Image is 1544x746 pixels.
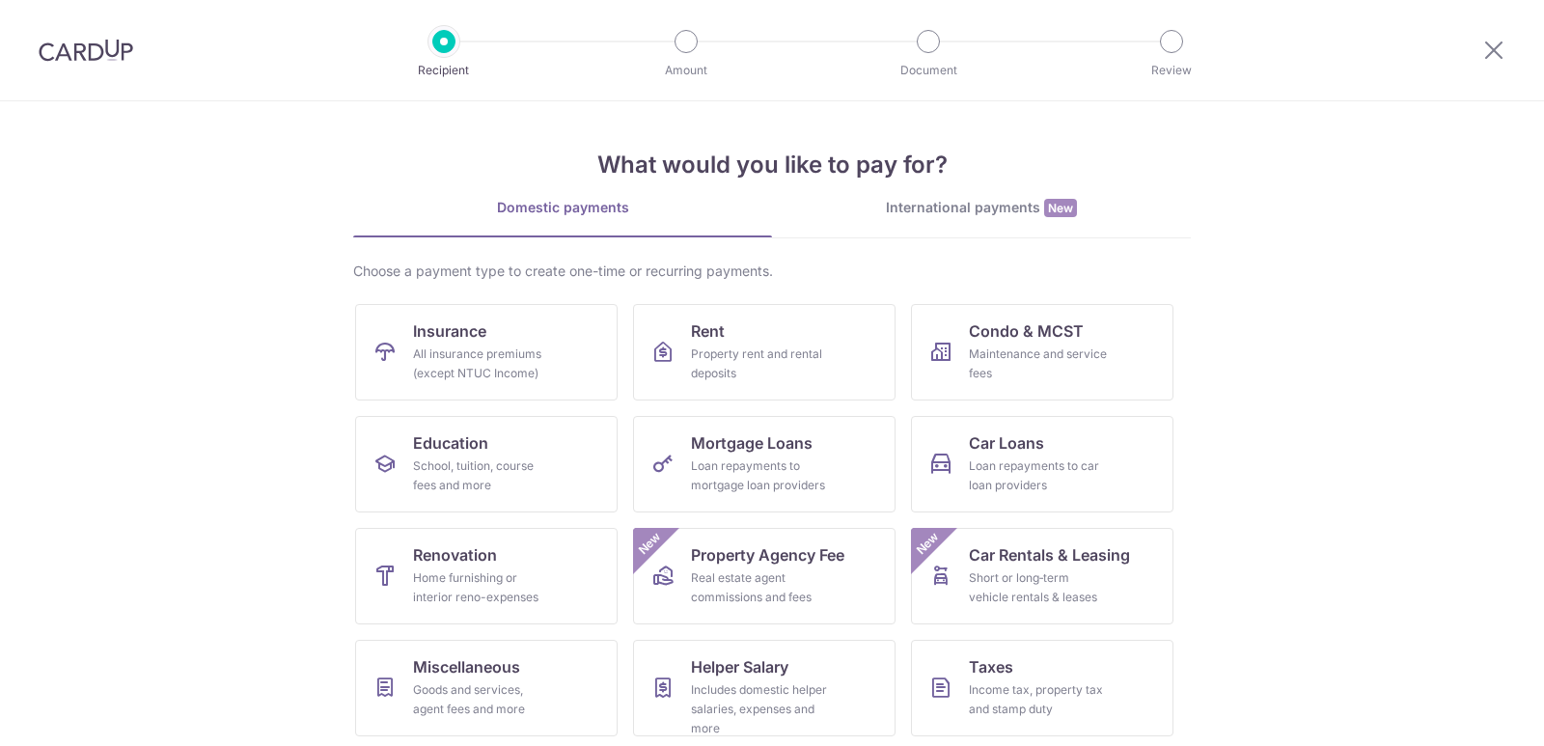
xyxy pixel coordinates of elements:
a: EducationSchool, tuition, course fees and more [355,416,618,512]
a: InsuranceAll insurance premiums (except NTUC Income) [355,304,618,401]
p: Review [1100,61,1243,80]
a: Helper SalaryIncludes domestic helper salaries, expenses and more [633,640,896,736]
div: All insurance premiums (except NTUC Income) [413,345,552,383]
div: Short or long‑term vehicle rentals & leases [969,568,1108,607]
span: Miscellaneous [413,655,520,678]
span: Condo & MCST [969,319,1084,343]
p: Amount [615,61,758,80]
span: New [912,528,944,560]
a: Car LoansLoan repayments to car loan providers [911,416,1173,512]
span: Helper Salary [691,655,788,678]
a: Property Agency FeeReal estate agent commissions and feesNew [633,528,896,624]
div: School, tuition, course fees and more [413,456,552,495]
div: Includes domestic helper salaries, expenses and more [691,680,830,738]
h4: What would you like to pay for? [353,148,1191,182]
span: Education [413,431,488,455]
p: Document [857,61,1000,80]
a: Condo & MCSTMaintenance and service fees [911,304,1173,401]
span: Insurance [413,319,486,343]
span: Car Loans [969,431,1044,455]
div: Property rent and rental deposits [691,345,830,383]
p: Recipient [372,61,515,80]
a: TaxesIncome tax, property tax and stamp duty [911,640,1173,736]
div: Goods and services, agent fees and more [413,680,552,719]
span: Taxes [969,655,1013,678]
a: MiscellaneousGoods and services, agent fees and more [355,640,618,736]
img: CardUp [39,39,133,62]
span: New [1044,199,1077,217]
div: Loan repayments to car loan providers [969,456,1108,495]
div: Choose a payment type to create one-time or recurring payments. [353,262,1191,281]
div: Maintenance and service fees [969,345,1108,383]
a: Mortgage LoansLoan repayments to mortgage loan providers [633,416,896,512]
span: New [634,528,666,560]
a: RenovationHome furnishing or interior reno-expenses [355,528,618,624]
a: RentProperty rent and rental deposits [633,304,896,401]
div: Loan repayments to mortgage loan providers [691,456,830,495]
div: Domestic payments [353,198,772,217]
span: Mortgage Loans [691,431,813,455]
span: Car Rentals & Leasing [969,543,1130,566]
div: Income tax, property tax and stamp duty [969,680,1108,719]
a: Car Rentals & LeasingShort or long‑term vehicle rentals & leasesNew [911,528,1173,624]
span: Rent [691,319,725,343]
div: Real estate agent commissions and fees [691,568,830,607]
div: International payments [772,198,1191,218]
span: Property Agency Fee [691,543,844,566]
div: Home furnishing or interior reno-expenses [413,568,552,607]
span: Renovation [413,543,497,566]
